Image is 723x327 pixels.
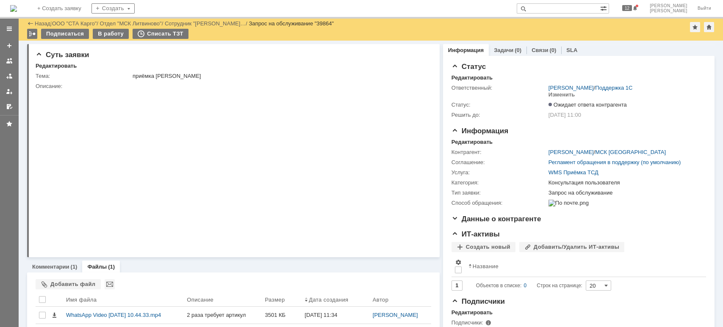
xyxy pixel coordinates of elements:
div: Запрос на обслуживание [548,190,702,196]
a: Заявки в моей ответственности [3,69,16,83]
a: Мои заявки [3,85,16,98]
div: / [548,85,633,91]
div: Статус: [452,102,547,108]
div: | [50,20,52,26]
div: Подписчики: [452,319,537,326]
a: [PERSON_NAME] [548,149,594,155]
div: Размер [265,297,285,303]
div: Сделать домашней страницей [704,22,714,32]
div: Тема: [36,73,131,80]
div: (1) [71,264,78,270]
a: Сотрудник "[PERSON_NAME]… [165,20,246,27]
div: Название [473,263,499,269]
a: Заявки на командах [3,54,16,68]
div: Ответственный: [452,85,547,91]
span: 12 [622,5,632,11]
img: logo [10,5,17,12]
a: [PERSON_NAME] [373,312,418,318]
div: (1) [108,264,115,270]
a: Мои согласования [3,100,16,113]
span: ИТ-активы [452,230,500,238]
div: Тип заявки: [452,190,547,196]
a: Комментарии [32,264,69,270]
div: Консультация пользователя [548,179,702,186]
span: Статус [452,63,486,71]
a: ООО "СТА Карго" [52,20,97,27]
div: Описание [187,297,213,303]
a: Информация [448,47,484,53]
span: [PERSON_NAME] [650,8,687,14]
a: Файлы [87,264,107,270]
th: Автор [369,293,431,307]
div: Имя файла [66,297,97,303]
div: / [52,20,100,27]
div: Услуга: [452,169,547,176]
div: / [100,20,165,27]
div: (0) [515,47,521,53]
div: Добавить в избранное [690,22,700,32]
th: Дата создания [301,293,369,307]
div: Решить до: [452,112,547,118]
span: Подписчики [452,297,505,305]
th: Размер [261,293,301,307]
a: Назад [35,20,50,27]
div: приёмка [PERSON_NAME] [133,73,427,80]
div: 3501 КБ [265,312,298,319]
div: Соглашение: [452,159,547,166]
a: МСК [GEOGRAPHIC_DATA] [595,149,666,155]
div: Редактировать [36,63,77,69]
th: Имя файла [63,293,183,307]
div: Изменить [548,91,575,98]
div: [DATE] 11:34 [305,312,337,318]
a: SLA [566,47,577,53]
div: WhatsApp Video [DATE] 10.44.33.mp4 [66,312,180,319]
div: Редактировать [452,74,493,81]
div: / [548,149,666,156]
a: Создать заявку [3,39,16,52]
img: По почте.png [548,200,589,206]
a: Задачи [494,47,513,53]
span: Ожидает ответа контрагента [548,102,627,108]
span: Объектов в списке: [476,283,521,289]
th: Название [465,256,699,277]
span: [DATE] 11:00 [548,112,581,118]
div: Редактировать [452,139,493,146]
div: / [165,20,249,27]
div: Автор [373,297,389,303]
div: Создать [91,3,135,14]
div: Работа с массовостью [27,29,37,39]
div: Отправить выбранные файлы [105,279,115,289]
span: Суть заявки [36,51,89,59]
span: Настройки [455,259,462,266]
div: Запрос на обслуживание "39864" [249,20,334,27]
div: Контрагент: [452,149,547,156]
div: (0) [549,47,556,53]
a: Поддержка 1С [595,85,632,91]
span: Расширенный поиск [600,4,609,12]
span: Данные о контрагенте [452,215,541,223]
a: WMS Приёмка ТСД [548,169,598,176]
div: Дата создания [309,297,348,303]
span: Скачать файл [51,312,58,319]
div: Редактировать [452,309,493,316]
div: 0 [524,280,527,291]
a: Регламент обращения в поддержку (по умолчанию) [548,159,681,165]
div: Категория: [452,179,547,186]
a: Связи [532,47,548,53]
div: Описание: [36,83,429,90]
a: Перейти на домашнюю страницу [10,5,17,12]
a: [PERSON_NAME] [548,85,594,91]
i: Строк на странице: [476,280,582,291]
div: Способ обращения: [452,200,547,206]
a: Отдел "МСК Литвиново" [100,20,162,27]
div: 2 раза требует артикул [187,312,258,319]
span: [PERSON_NAME] [650,3,687,8]
span: Информация [452,127,508,135]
